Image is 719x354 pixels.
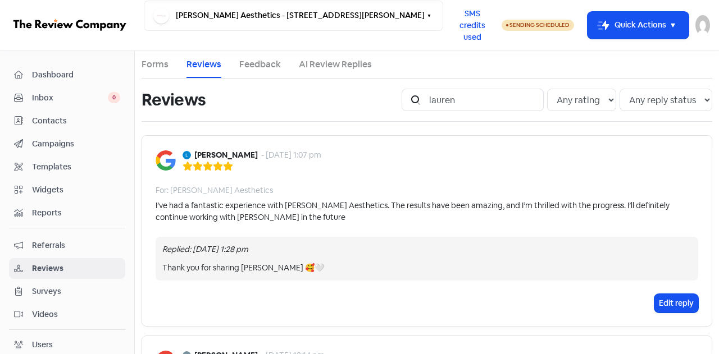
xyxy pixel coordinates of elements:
[32,339,53,351] div: Users
[108,92,120,103] span: 0
[9,203,125,223] a: Reports
[32,286,120,297] span: Surveys
[183,151,191,159] img: Avatar
[502,19,574,32] a: Sending Scheduled
[299,58,372,71] a: AI Review Replies
[32,184,120,196] span: Widgets
[453,8,492,43] span: SMS credits used
[186,58,221,71] a: Reviews
[144,1,443,31] button: [PERSON_NAME] Aesthetics - [STREET_ADDRESS][PERSON_NAME]
[9,258,125,279] a: Reviews
[32,161,120,173] span: Templates
[422,89,544,111] input: Search
[32,309,120,320] span: Videos
[32,263,120,274] span: Reviews
[32,240,120,251] span: Referrals
[261,149,321,161] div: - [DATE] 1:07 pm
[156,200,698,223] div: I’ve had a fantastic experience with [PERSON_NAME] Aesthetics. The results have been amazing, and...
[9,235,125,256] a: Referrals
[9,304,125,325] a: Videos
[9,134,125,154] a: Campaigns
[9,65,125,85] a: Dashboard
[9,281,125,302] a: Surveys
[162,262,691,274] div: Thank you for sharing [PERSON_NAME] 🥰🤍
[509,21,570,29] span: Sending Scheduled
[32,115,120,127] span: Contacts
[9,88,125,108] a: Inbox 0
[194,149,258,161] b: [PERSON_NAME]
[142,82,206,118] h1: Reviews
[156,185,273,196] div: For: [PERSON_NAME] Aesthetics
[9,157,125,177] a: Templates
[695,15,710,35] img: User
[32,69,120,81] span: Dashboard
[32,92,108,104] span: Inbox
[9,111,125,131] a: Contacts
[239,58,281,71] a: Feedback
[162,244,248,254] i: Replied: [DATE] 1:28 pm
[156,150,176,171] img: Image
[142,58,169,71] a: Forms
[32,138,120,150] span: Campaigns
[32,207,120,219] span: Reports
[9,180,125,200] a: Widgets
[443,19,502,30] a: SMS credits used
[588,12,689,39] button: Quick Actions
[654,294,698,312] button: Edit reply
